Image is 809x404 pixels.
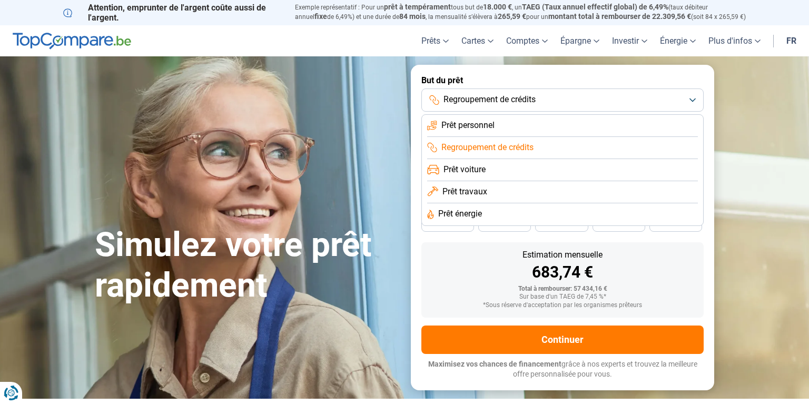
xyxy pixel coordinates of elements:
[430,302,695,309] div: *Sous réserve d'acceptation par les organismes prêteurs
[421,75,704,85] label: But du prêt
[550,221,573,227] span: 36 mois
[415,25,455,56] a: Prêts
[455,25,500,56] a: Cartes
[399,12,426,21] span: 84 mois
[295,3,746,22] p: Exemple représentatif : Pour un tous but de , un (taux débiteur annuel de 6,49%) et une durée de ...
[430,251,695,259] div: Estimation mensuelle
[436,221,459,227] span: 48 mois
[500,25,554,56] a: Comptes
[443,94,536,105] span: Regroupement de crédits
[606,25,654,56] a: Investir
[780,25,803,56] a: fr
[430,293,695,301] div: Sur base d'un TAEG de 7,45 %*
[430,264,695,280] div: 683,74 €
[428,360,561,368] span: Maximisez vos chances de financement
[314,12,327,21] span: fixe
[384,3,451,11] span: prêt à tempérament
[554,25,606,56] a: Épargne
[421,326,704,354] button: Continuer
[441,120,495,131] span: Prêt personnel
[421,88,704,112] button: Regroupement de crédits
[441,142,534,153] span: Regroupement de crédits
[430,285,695,293] div: Total à rembourser: 57 434,16 €
[421,359,704,380] p: grâce à nos experts et trouvez la meilleure offre personnalisée pour vous.
[63,3,282,23] p: Attention, emprunter de l'argent coûte aussi de l'argent.
[443,164,486,175] span: Prêt voiture
[702,25,767,56] a: Plus d'infos
[548,12,691,21] span: montant total à rembourser de 22.309,56 €
[654,25,702,56] a: Énergie
[664,221,687,227] span: 24 mois
[95,225,398,306] h1: Simulez votre prêt rapidement
[493,221,516,227] span: 42 mois
[13,33,131,50] img: TopCompare
[483,3,512,11] span: 18.000 €
[438,208,482,220] span: Prêt énergie
[442,186,487,198] span: Prêt travaux
[498,12,526,21] span: 265,59 €
[522,3,668,11] span: TAEG (Taux annuel effectif global) de 6,49%
[607,221,630,227] span: 30 mois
